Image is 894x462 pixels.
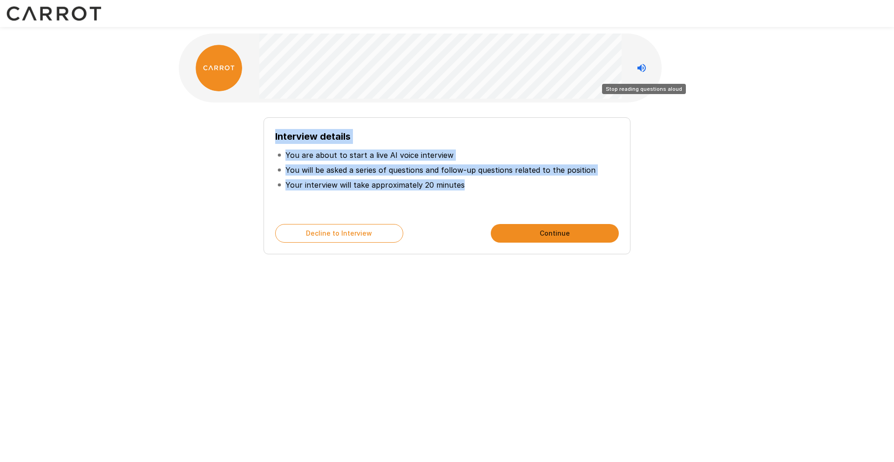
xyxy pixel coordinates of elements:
[602,84,686,94] div: Stop reading questions aloud
[275,224,403,243] button: Decline to Interview
[285,164,596,176] p: You will be asked a series of questions and follow-up questions related to the position
[285,179,465,190] p: Your interview will take approximately 20 minutes
[632,59,651,77] button: Stop reading questions aloud
[491,224,619,243] button: Continue
[196,45,242,91] img: carrot_logo.png
[275,131,351,142] b: Interview details
[285,149,454,161] p: You are about to start a live AI voice interview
